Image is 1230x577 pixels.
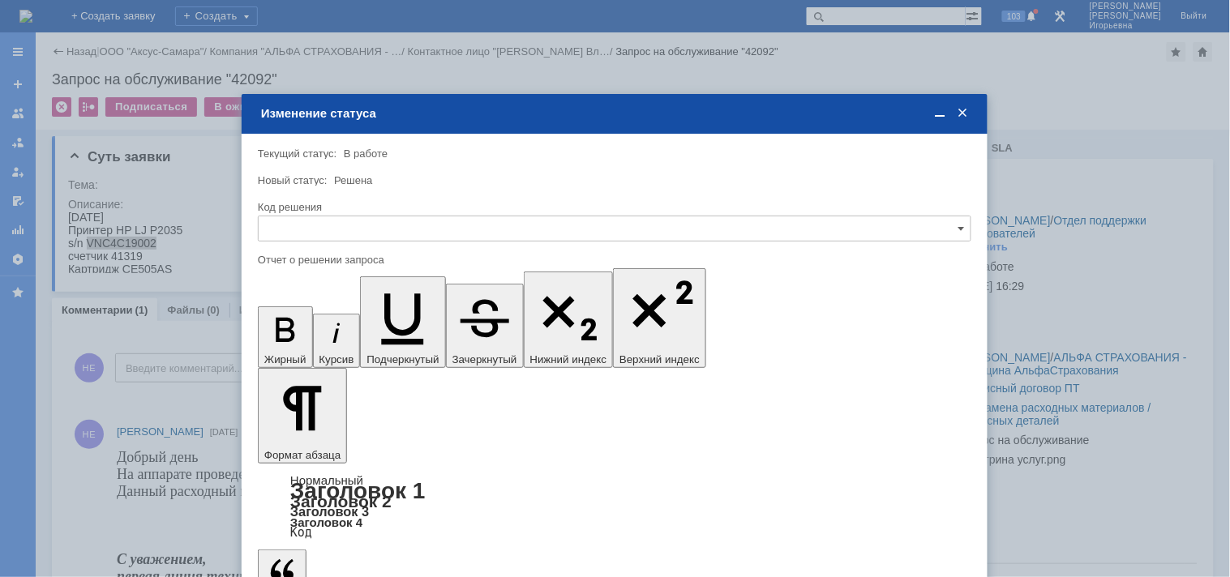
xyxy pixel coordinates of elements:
[258,147,336,160] label: Текущий статус:
[290,473,363,487] a: Нормальный
[258,202,968,212] div: Код решения
[319,353,354,365] span: Курсив
[290,492,392,511] a: Заголовок 2
[258,254,968,265] div: Отчет о решении запроса
[366,353,439,365] span: Подчеркнутый
[258,306,313,368] button: Жирный
[334,174,372,186] span: Решена
[360,276,445,368] button: Подчеркнутый
[619,353,700,365] span: Верхний индекс
[530,353,607,365] span: Нижний индекс
[446,284,524,368] button: Зачеркнутый
[290,525,312,540] a: Код
[524,271,614,368] button: Нижний индекс
[290,504,369,519] a: Заголовок 3
[258,368,347,464] button: Формат абзаца
[613,268,706,368] button: Верхний индекс
[313,314,361,368] button: Курсив
[290,515,362,529] a: Заголовок 4
[344,147,388,160] span: В работе
[264,353,306,365] span: Жирный
[452,353,517,365] span: Зачеркнутый
[261,106,971,121] div: Изменение статуса
[932,106,949,121] span: Свернуть (Ctrl + M)
[264,449,341,461] span: Формат абзаца
[290,478,426,503] a: Заголовок 1
[258,174,328,186] label: Новый статус:
[955,106,971,121] span: Закрыть
[258,475,971,538] div: Формат абзаца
